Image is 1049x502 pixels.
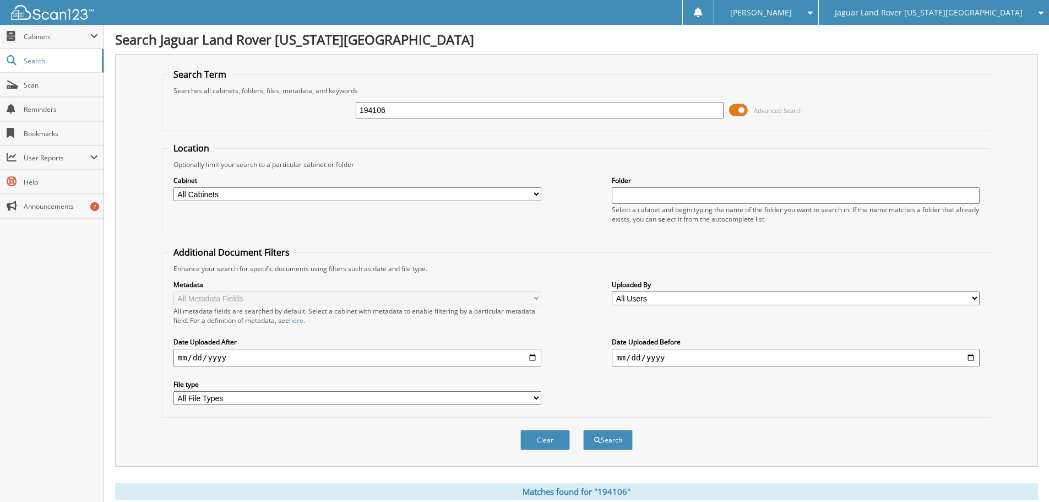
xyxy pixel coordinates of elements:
[173,380,541,389] label: File type
[24,153,90,163] span: User Reports
[24,177,98,187] span: Help
[115,483,1038,500] div: Matches found for "194106"
[11,5,94,20] img: scan123-logo-white.svg
[115,30,1038,48] h1: Search Jaguar Land Rover [US_STATE][GEOGRAPHIC_DATA]
[612,337,980,347] label: Date Uploaded Before
[24,105,98,114] span: Reminders
[168,160,985,169] div: Optionally limit your search to a particular cabinet or folder
[173,176,541,185] label: Cabinet
[173,280,541,289] label: Metadata
[173,306,541,325] div: All metadata fields are searched by default. Select a cabinet with metadata to enable filtering b...
[90,202,99,211] div: 7
[24,56,96,66] span: Search
[520,430,570,450] button: Clear
[168,68,232,80] legend: Search Term
[173,349,541,366] input: start
[173,337,541,347] label: Date Uploaded After
[612,349,980,366] input: end
[835,9,1023,16] span: Jaguar Land Rover [US_STATE][GEOGRAPHIC_DATA]
[168,142,215,154] legend: Location
[612,280,980,289] label: Uploaded By
[168,246,295,258] legend: Additional Document Filters
[754,106,803,115] span: Advanced Search
[289,316,303,325] a: here
[168,86,985,95] div: Searches all cabinets, folders, files, metadata, and keywords
[24,129,98,138] span: Bookmarks
[24,202,98,211] span: Announcements
[612,176,980,185] label: Folder
[730,9,792,16] span: [PERSON_NAME]
[612,205,980,224] div: Select a cabinet and begin typing the name of the folder you want to search in. If the name match...
[168,264,985,273] div: Enhance your search for specific documents using filters such as date and file type.
[583,430,633,450] button: Search
[24,80,98,90] span: Scan
[24,32,90,41] span: Cabinets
